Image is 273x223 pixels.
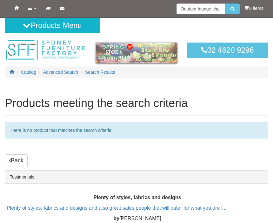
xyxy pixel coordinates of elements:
[85,70,115,75] a: Search Results
[176,3,225,14] input: Site search
[5,18,100,33] button: Products Menu
[5,154,28,167] a: Back
[5,171,268,184] div: Testimonials
[43,70,78,75] a: Advanced Search
[5,122,268,139] div: There is no product that matches the search criteria.
[113,215,119,221] b: by
[5,97,268,110] h1: Products meeting the search criteria
[21,70,36,75] a: Catalog
[187,43,268,58] a: 02 4620 9296
[5,39,86,60] img: Sydney Furniture Factory
[7,205,227,211] a: Plenty of styles, fabrics and designs and also great sales people that will cater for what you ar...
[96,43,177,63] img: spring-sale.gif
[7,215,268,222] p: [PERSON_NAME]
[245,5,263,11] li: 0 items
[93,195,181,200] b: Plenty of styles, fabrics and designs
